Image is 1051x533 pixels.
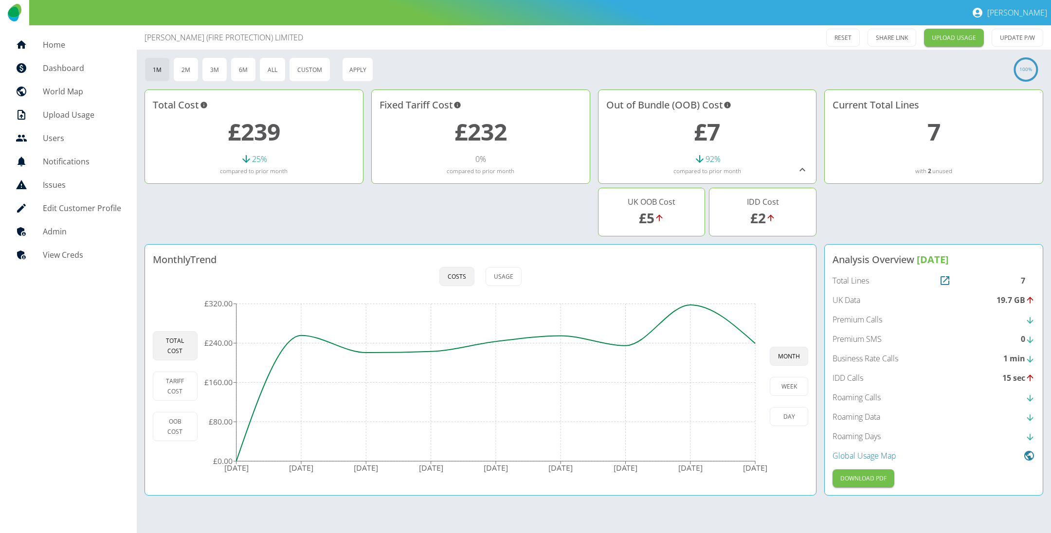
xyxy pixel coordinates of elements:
button: Download PDF [833,469,894,487]
a: Premium SMS0 [833,333,1035,345]
h4: Out of Bundle (OOB) Cost [606,98,809,112]
a: Premium Calls [833,314,1035,325]
p: Roaming Data [833,411,880,423]
p: IDD Calls [833,372,863,384]
p: UK Data [833,294,860,306]
p: Global Usage Map [833,450,896,462]
a: Home [8,33,129,56]
p: Roaming Days [833,430,881,442]
a: [PERSON_NAME] (FIRE PROTECTION) LIMITED [145,32,303,43]
a: £5 [639,209,654,227]
h5: UK OOB Cost [606,196,697,208]
a: Total Lines7 [833,275,1035,286]
h5: View Creds [43,249,121,261]
button: month [770,347,808,366]
h4: Monthly Trend [153,252,217,267]
tspan: [DATE] [678,462,703,473]
button: SHARE LINK [868,29,916,47]
a: Admin [8,220,129,243]
h5: Home [43,39,121,51]
a: £232 [454,116,507,147]
tspan: £320.00 [204,298,232,309]
p: compared to prior month [380,167,582,176]
button: Apply [342,57,373,82]
a: Business Rate Calls1 min [833,353,1035,364]
p: Business Rate Calls [833,353,898,364]
a: 7 [927,116,941,147]
p: compared to prior month [153,167,355,176]
button: 3M [202,57,227,82]
h5: Admin [43,226,121,237]
div: 0 [1021,333,1035,345]
p: 92 % [706,153,721,165]
h5: World Map [43,86,121,97]
h5: Issues [43,179,121,191]
tspan: [DATE] [484,462,508,473]
tspan: [DATE] [548,462,573,473]
div: 19.7 GB [997,294,1035,306]
div: 7 [1021,275,1035,286]
svg: This is the total charges incurred over 1 months [200,98,208,112]
button: Custom [289,57,330,82]
tspan: £240.00 [204,338,232,348]
a: Roaming Data [833,411,1035,423]
text: 100% [1020,66,1033,72]
h5: Edit Customer Profile [43,202,121,214]
a: Users [8,126,129,150]
a: Roaming Calls [833,391,1035,403]
h5: IDD Cost [717,196,808,208]
p: Roaming Calls [833,391,881,403]
a: UK Data19.7 GB [833,294,1035,306]
a: Upload Usage [8,103,129,126]
tspan: £80.00 [208,416,232,427]
a: Roaming Days [833,430,1035,442]
a: Issues [8,173,129,196]
a: World Map [8,80,129,103]
button: Tariff Cost [153,372,198,401]
button: [PERSON_NAME] [968,3,1051,22]
button: week [770,377,808,396]
button: 6M [231,57,256,82]
button: Costs [439,267,474,286]
button: All [259,57,286,82]
a: Dashboard [8,56,129,80]
button: day [770,407,808,426]
svg: This is your recurring contracted cost [453,98,461,112]
tspan: £160.00 [204,377,232,388]
h5: Upload Usage [43,109,121,121]
h5: Users [43,132,121,144]
h4: Total Cost [153,98,355,112]
p: Premium Calls [833,314,882,325]
button: 1M [145,57,170,82]
span: [DATE] [917,253,949,266]
button: OOB Cost [153,412,198,441]
h4: Current Total Lines [833,98,1035,112]
svg: Costs outside of your fixed tariff [724,98,731,112]
button: 2M [173,57,199,82]
tspan: [DATE] [289,462,313,473]
button: Usage [486,267,522,286]
p: [PERSON_NAME] [987,7,1047,18]
a: UPLOAD USAGE [924,29,984,47]
p: Premium SMS [833,333,882,345]
a: 2 [928,167,931,176]
a: Notifications [8,150,129,173]
p: 0 % [475,153,486,165]
div: 1 min [1003,353,1035,364]
a: £7 [694,116,720,147]
button: RESET [826,29,860,47]
a: Edit Customer Profile [8,196,129,220]
tspan: £0.00 [213,456,232,466]
tspan: [DATE] [614,462,638,473]
h4: Analysis Overview [833,252,1035,267]
h5: Dashboard [43,62,121,74]
p: with unused [833,167,1035,176]
img: Logo [8,4,21,21]
a: View Creds [8,243,129,266]
button: Total Cost [153,331,198,360]
a: £239 [228,116,280,147]
p: Total Lines [833,275,869,286]
a: Global Usage Map [833,450,1035,462]
tspan: [DATE] [354,462,378,473]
